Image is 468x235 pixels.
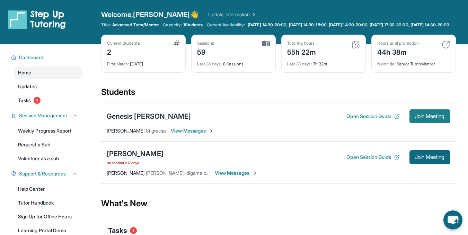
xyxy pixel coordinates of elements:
a: Volunteer as a sub [14,152,82,165]
span: Home [18,69,31,76]
span: Tasks [18,97,31,104]
span: Welcome, [PERSON_NAME] 👋 [101,10,199,19]
span: Session Management [19,112,67,119]
div: 55h 22m [287,46,316,57]
div: Senior Tutor/Mentor [377,57,450,67]
span: Updates [18,83,37,90]
a: Request a Sub [14,138,82,151]
span: View Messages [171,127,214,134]
button: Support & Resources [16,170,78,177]
img: Chevron-Right [209,128,214,134]
a: Weekly Progress Report [14,125,82,137]
img: Chevron Right [250,11,257,18]
div: Genesis [PERSON_NAME] [107,111,191,121]
div: Current Students [107,40,140,46]
span: Join Meeting [415,155,445,159]
button: Dashboard [16,54,78,61]
span: [PERSON_NAME] : [107,128,146,134]
a: Tasks1 [14,94,82,107]
div: 44h 38m [377,46,419,57]
a: Help Center [14,183,82,195]
span: 1 [130,227,137,234]
span: Advanced Tutor/Mentor [112,22,159,28]
span: Support & Resources [19,170,66,177]
button: Join Meeting [409,150,450,164]
span: [PERSON_NAME] : [107,170,146,176]
img: Chevron-Right [252,170,258,176]
span: Dashboard [19,54,44,61]
button: Open Session Guide [346,154,399,161]
span: Last 30 days : [287,61,312,66]
div: [PERSON_NAME] [107,149,164,159]
button: Session Management [16,112,78,119]
div: Sessions [197,40,214,46]
button: chat-button [443,210,462,229]
button: Join Meeting [409,109,450,123]
span: [DATE] 14:30-20:00, [DATE] 14:30-18:00, [DATE] 14:30-20:00, [DATE] 17:30-20:00, [DATE] 14:30-20:00 [248,22,449,28]
button: Open Session Guide [346,113,399,120]
span: No session in 43 days [107,160,164,165]
div: 7h 32m [287,57,360,67]
img: card [174,40,180,46]
img: logo [8,10,66,29]
span: [PERSON_NAME], digame cuando estan listos para empezar [146,170,277,176]
div: Hours until promotion [377,40,419,46]
a: Home [14,66,82,79]
div: 8 Sessions [197,57,270,67]
a: Update Information [208,11,257,18]
a: Updates [14,80,82,93]
div: 59 [197,46,214,57]
img: card [352,40,360,49]
span: Title: [101,22,111,28]
span: Si gracias [146,128,167,134]
div: What's New [101,188,456,219]
span: 1 [34,97,41,104]
img: card [262,40,270,47]
div: Tutoring hours [287,40,316,46]
span: View Messages [215,170,258,177]
div: Students [101,87,456,102]
div: [DATE] [107,57,180,67]
a: [DATE] 14:30-20:00, [DATE] 14:30-18:00, [DATE] 14:30-20:00, [DATE] 17:30-20:00, [DATE] 14:30-20:00 [246,22,451,28]
span: Current Availability: [207,22,245,28]
a: Sign Up for Office Hours [14,210,82,223]
span: 1 Students [183,22,203,28]
span: Last 30 days : [197,61,222,66]
span: First Match : [107,61,129,66]
div: 2 [107,46,140,57]
img: card [442,40,450,49]
a: Tutor Handbook [14,197,82,209]
span: Next title : [377,61,396,66]
span: Join Meeting [415,114,445,118]
span: Capacity: [163,22,182,28]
